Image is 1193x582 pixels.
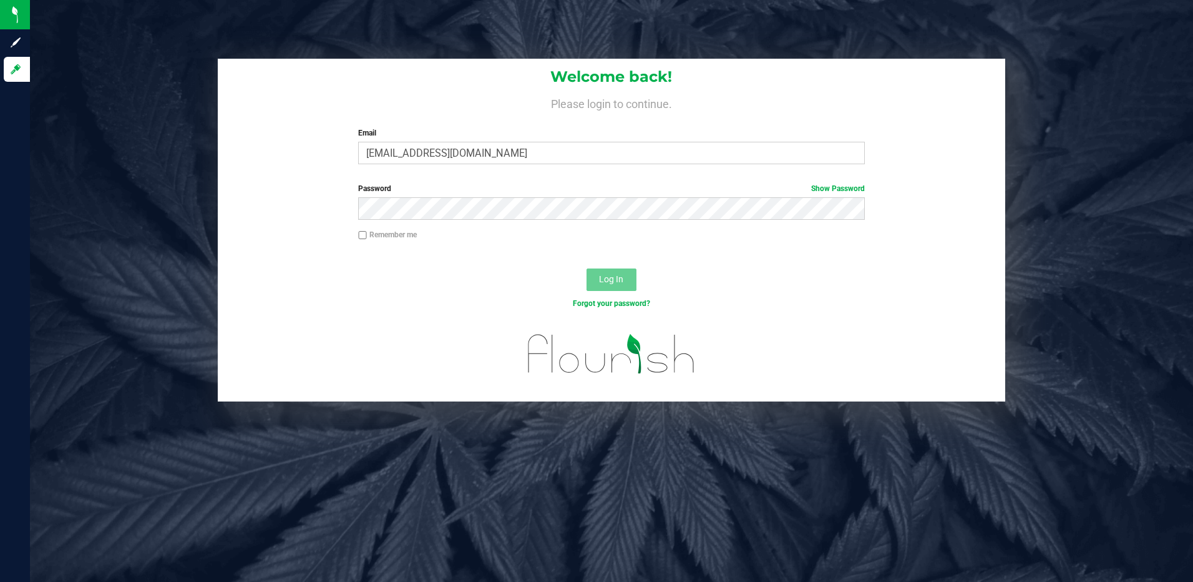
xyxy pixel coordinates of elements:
[358,231,367,240] input: Remember me
[811,184,865,193] a: Show Password
[587,269,636,291] button: Log In
[9,36,22,49] inline-svg: Sign up
[358,229,417,240] label: Remember me
[358,184,391,193] span: Password
[9,63,22,76] inline-svg: Log in
[513,322,710,386] img: flourish_logo.svg
[573,299,650,308] a: Forgot your password?
[218,95,1006,110] h4: Please login to continue.
[358,127,865,139] label: Email
[218,69,1006,85] h1: Welcome back!
[599,274,623,284] span: Log In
